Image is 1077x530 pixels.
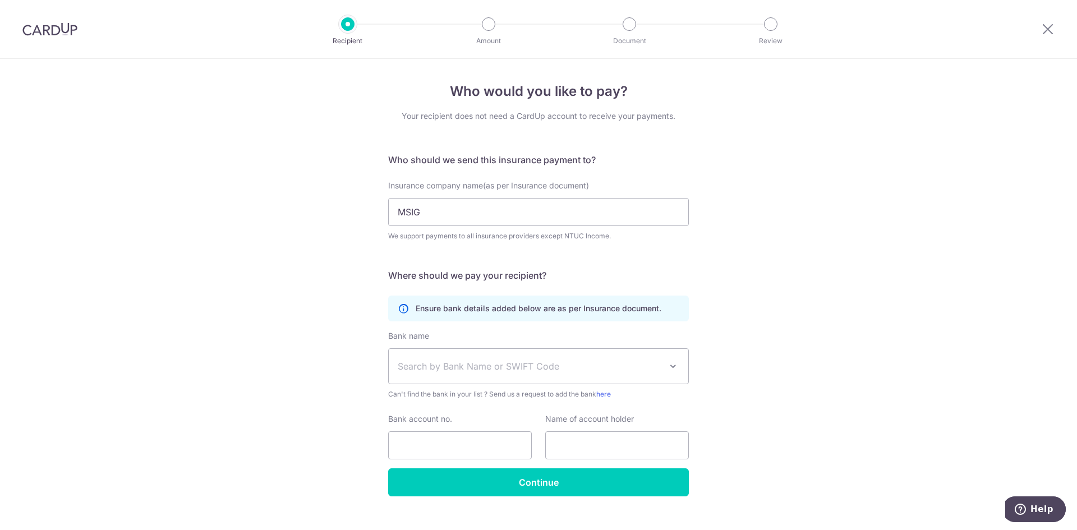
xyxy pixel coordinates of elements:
div: Your recipient does not need a CardUp account to receive your payments. [388,110,689,122]
p: Review [729,35,812,47]
iframe: Opens a widget where you can find more information [1005,496,1066,524]
a: here [596,390,611,398]
img: CardUp [22,22,77,36]
span: Insurance company name(as per Insurance document) [388,181,589,190]
span: Can't find the bank in your list ? Send us a request to add the bank [388,389,689,400]
p: Recipient [306,35,389,47]
h5: Who should we send this insurance payment to? [388,153,689,167]
p: Ensure bank details added below are as per Insurance document. [416,303,661,314]
span: Help [25,8,48,18]
h4: Who would you like to pay? [388,81,689,102]
label: Bank account no. [388,413,452,425]
div: We support payments to all insurance providers except NTUC Income. [388,231,689,242]
span: Search by Bank Name or SWIFT Code [398,360,661,373]
p: Amount [447,35,530,47]
label: Name of account holder [545,413,634,425]
h5: Where should we pay your recipient? [388,269,689,282]
label: Bank name [388,330,429,342]
p: Document [588,35,671,47]
input: Continue [388,468,689,496]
